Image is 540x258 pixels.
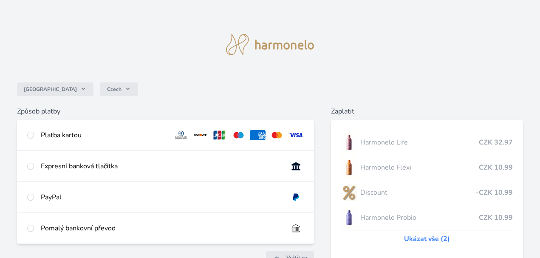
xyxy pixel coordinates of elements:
[17,82,93,96] button: [GEOGRAPHIC_DATA]
[269,130,285,140] img: mc.svg
[24,86,77,93] span: [GEOGRAPHIC_DATA]
[479,162,513,173] span: CZK 10.99
[41,130,167,140] div: Platba kartou
[476,187,513,198] span: -CZK 10.99
[250,130,266,140] img: amex.svg
[479,137,513,147] span: CZK 32.97
[360,137,479,147] span: Harmonelo Life
[288,223,304,233] img: bankTransfer_IBAN.svg
[288,130,304,140] img: visa.svg
[479,213,513,223] span: CZK 10.99
[231,130,246,140] img: maestro.svg
[360,213,479,223] span: Harmonelo Probio
[341,182,357,203] img: discount-lo.png
[212,130,227,140] img: jcb.svg
[41,192,281,202] div: PayPal
[226,34,314,55] img: logo.svg
[288,161,304,171] img: onlineBanking_CZ.svg
[41,161,281,171] div: Expresní banková tlačítka
[107,86,122,93] span: Czech
[360,187,476,198] span: Discount
[341,207,357,228] img: CLEAN_PROBIO_se_stinem_x-lo.jpg
[360,162,479,173] span: Harmonelo Flexi
[341,157,357,178] img: CLEAN_FLEXI_se_stinem_x-hi_(1)-lo.jpg
[404,234,450,244] a: Ukázat vše (2)
[100,82,138,96] button: Czech
[41,223,281,233] div: Pomalý bankovní převod
[173,130,189,140] img: diners.svg
[192,130,208,140] img: discover.svg
[341,132,357,153] img: CLEAN_LIFE_se_stinem_x-lo.jpg
[17,106,314,116] h6: Způsob platby
[331,106,523,116] h6: Zaplatit
[288,192,304,202] img: paypal.svg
